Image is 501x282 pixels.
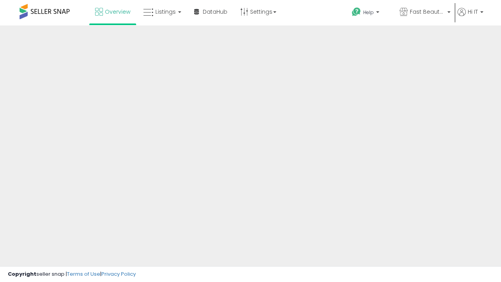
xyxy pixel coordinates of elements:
[101,270,136,278] a: Privacy Policy
[155,8,176,16] span: Listings
[458,8,483,25] a: Hi IT
[410,8,445,16] span: Fast Beauty ([GEOGRAPHIC_DATA])
[8,271,136,278] div: seller snap | |
[351,7,361,17] i: Get Help
[105,8,130,16] span: Overview
[363,9,374,16] span: Help
[8,270,36,278] strong: Copyright
[67,270,100,278] a: Terms of Use
[203,8,227,16] span: DataHub
[468,8,478,16] span: Hi IT
[346,1,393,25] a: Help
